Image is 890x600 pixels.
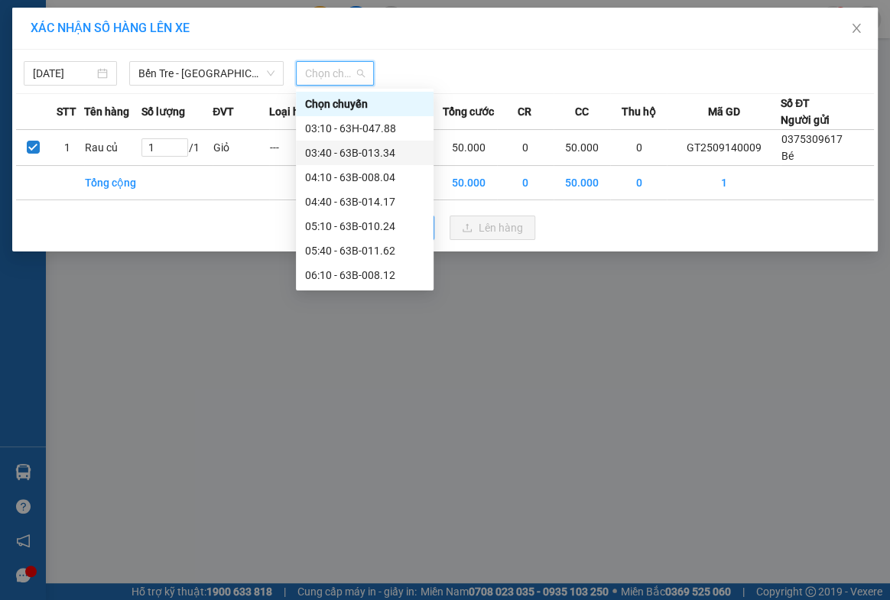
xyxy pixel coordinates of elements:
[667,130,781,166] td: GT2509140009
[305,267,424,284] div: 06:10 - 63B-008.12
[57,103,76,120] span: STT
[781,150,794,162] span: Bé
[269,130,326,166] td: ---
[138,62,274,85] span: Bến Tre - Sài Gòn
[450,216,535,240] button: uploadLên hàng
[610,130,667,166] td: 0
[440,166,496,200] td: 50.000
[497,166,554,200] td: 0
[33,65,94,82] input: 15/09/2025
[141,130,213,166] td: / 1
[781,133,843,145] span: 0375309617
[667,166,781,200] td: 1
[305,218,424,235] div: 05:10 - 63B-010.24
[305,96,424,112] div: Chọn chuyến
[781,95,830,128] div: Số ĐT Người gửi
[84,130,141,166] td: Rau củ
[84,166,141,200] td: Tổng cộng
[610,166,667,200] td: 0
[707,103,739,120] span: Mã GD
[518,103,531,120] span: CR
[305,62,365,85] span: Chọn chuyến
[574,103,588,120] span: CC
[305,169,424,186] div: 04:10 - 63B-008.04
[850,22,862,34] span: close
[141,103,184,120] span: Số lượng
[305,120,424,137] div: 03:10 - 63H-047.88
[554,166,610,200] td: 50.000
[554,130,610,166] td: 50.000
[497,130,554,166] td: 0
[84,103,129,120] span: Tên hàng
[269,103,317,120] span: Loại hàng
[31,21,190,35] span: XÁC NHẬN SỐ HÀNG LÊN XE
[296,92,434,116] div: Chọn chuyến
[835,8,878,50] button: Close
[621,103,655,120] span: Thu hộ
[305,144,424,161] div: 03:40 - 63B-013.34
[213,103,234,120] span: ĐVT
[266,69,275,78] span: down
[305,193,424,210] div: 04:40 - 63B-014.17
[305,242,424,259] div: 05:40 - 63B-011.62
[213,130,269,166] td: Giỏ
[442,103,493,120] span: Tổng cước
[50,130,85,166] td: 1
[440,130,496,166] td: 50.000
